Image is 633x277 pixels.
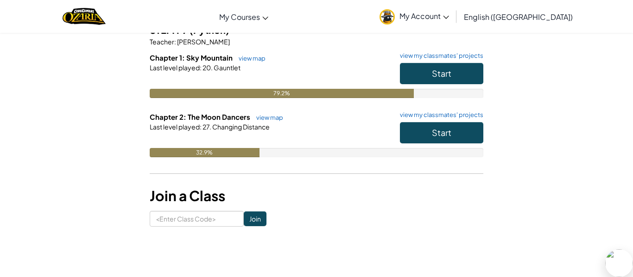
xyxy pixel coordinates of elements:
span: Start [432,68,451,79]
a: Ozaria by CodeCombat logo [63,7,106,26]
span: : [200,123,202,131]
button: Start [400,63,483,84]
span: Teacher [150,37,174,46]
span: : [174,37,176,46]
img: avatar [380,9,395,25]
h3: Join a Class [150,185,483,206]
span: Chapter 2: The Moon Dancers [150,112,252,121]
a: view my classmates' projects [395,53,483,59]
a: view map [234,55,266,62]
span: Start [432,127,451,138]
a: My Courses [215,4,273,29]
span: Chapter 1: Sky Mountain [150,53,234,62]
span: English ([GEOGRAPHIC_DATA]) [464,12,573,22]
span: Gauntlet [213,63,241,72]
span: 27. [202,123,211,131]
span: 20. [202,63,213,72]
a: view map [252,114,283,121]
a: My Account [375,2,454,31]
div: 32.9% [150,148,260,157]
span: Changing Distance [211,123,270,131]
span: Last level played [150,63,200,72]
input: <Enter Class Code> [150,211,244,227]
img: Home [63,7,106,26]
img: bubble.svg [605,249,633,277]
div: 79.2% [150,89,414,98]
button: Start [400,122,483,143]
a: view my classmates' projects [395,112,483,118]
span: Last level played [150,123,200,131]
a: English ([GEOGRAPHIC_DATA]) [459,4,577,29]
span: [PERSON_NAME] [176,37,230,46]
span: My Courses [219,12,260,22]
span: My Account [399,11,449,21]
span: : [200,63,202,72]
input: Join [244,211,266,226]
